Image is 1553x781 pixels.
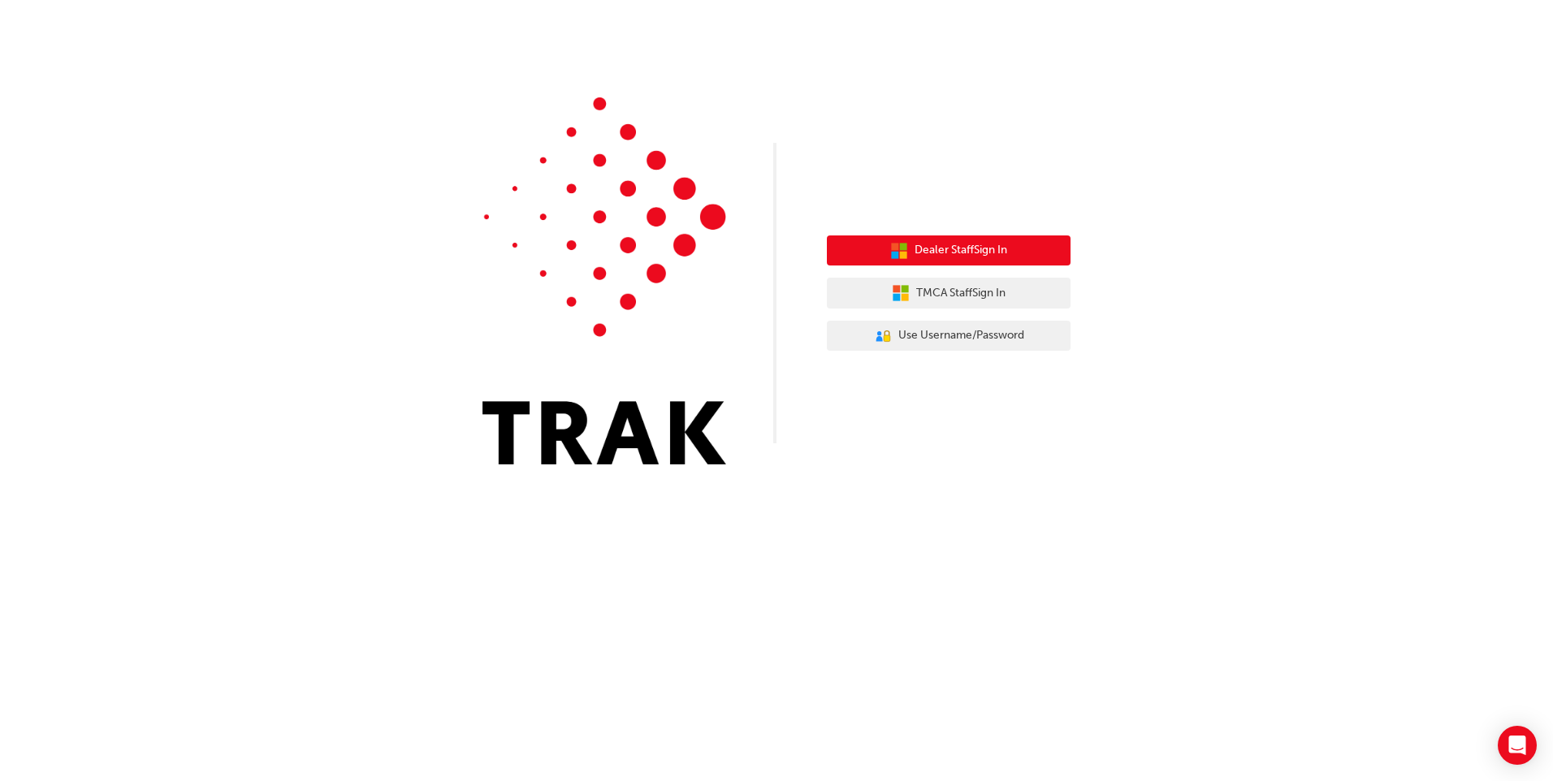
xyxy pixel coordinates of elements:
[1498,726,1537,765] div: Open Intercom Messenger
[482,97,726,464] img: Trak
[827,321,1071,352] button: Use Username/Password
[827,278,1071,309] button: TMCA StaffSign In
[827,235,1071,266] button: Dealer StaffSign In
[898,326,1024,345] span: Use Username/Password
[915,241,1007,260] span: Dealer Staff Sign In
[916,284,1006,303] span: TMCA Staff Sign In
